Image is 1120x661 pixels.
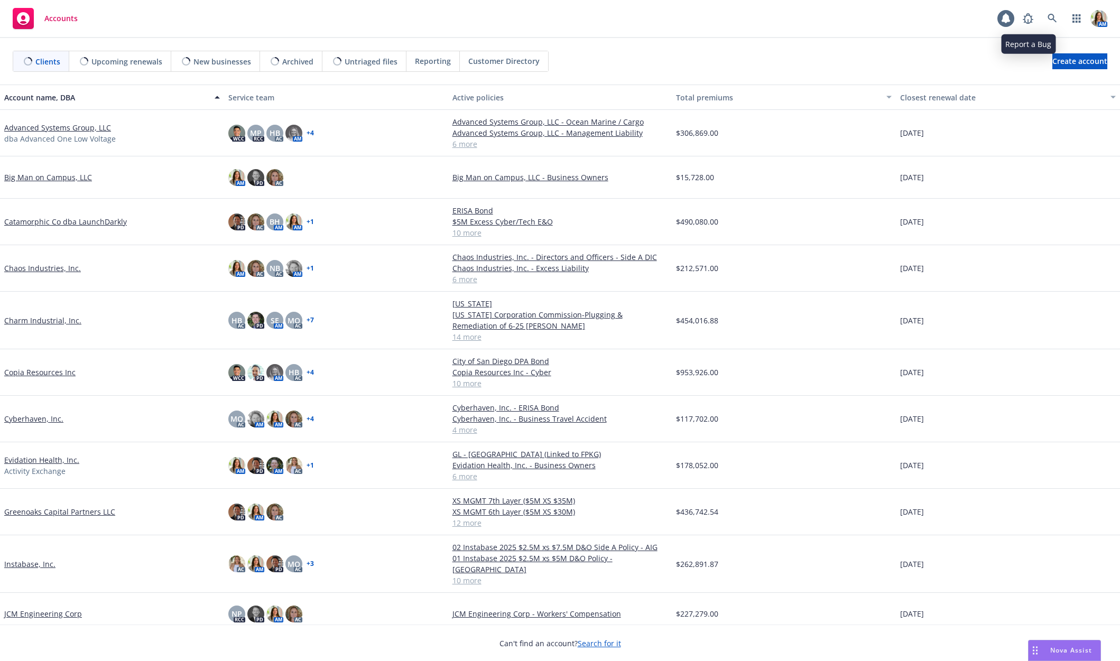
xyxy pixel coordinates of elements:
a: Big Man on Campus, LLC [4,172,92,183]
img: photo [1090,10,1107,27]
img: photo [228,260,245,277]
a: 10 more [452,575,668,586]
span: [DATE] [900,413,924,424]
span: MP [250,127,262,138]
img: photo [266,457,283,474]
a: + 3 [307,561,314,567]
a: Chaos Industries, Inc. - Excess Liability [452,263,668,274]
img: photo [266,411,283,427]
a: + 4 [307,130,314,136]
a: City of San Diego DPA Bond [452,356,668,367]
span: HB [232,315,242,326]
span: $953,926.00 [676,367,718,378]
div: Active policies [452,92,668,103]
span: [DATE] [900,263,924,274]
a: Accounts [8,4,82,33]
span: [DATE] [900,127,924,138]
a: 6 more [452,138,668,150]
span: [DATE] [900,558,924,570]
span: $436,742.54 [676,506,718,517]
a: 12 more [452,517,668,528]
span: dba Advanced One Low Voltage [4,133,116,144]
span: $178,052.00 [676,460,718,471]
button: Nova Assist [1028,640,1101,661]
a: Copia Resources Inc - Cyber [452,367,668,378]
a: 10 more [452,227,668,238]
img: photo [247,411,264,427]
a: 14 more [452,331,668,342]
span: Accounts [44,14,78,23]
img: photo [285,457,302,474]
span: Clients [35,56,60,67]
span: Activity Exchange [4,466,66,477]
img: photo [228,457,245,474]
a: JCM Engineering Corp - Workers' Compensation [452,608,668,619]
span: MQ [230,413,243,424]
img: photo [247,606,264,622]
span: $227,279.00 [676,608,718,619]
a: Advanced Systems Group, LLC [4,122,111,133]
span: New businesses [193,56,251,67]
a: Big Man on Campus, LLC - Business Owners [452,172,668,183]
span: [DATE] [900,172,924,183]
span: MQ [288,558,300,570]
img: photo [266,504,283,520]
span: Can't find an account? [499,638,621,649]
button: Closest renewal date [896,85,1120,110]
span: MQ [288,315,300,326]
img: photo [285,260,302,277]
span: HB [270,127,280,138]
span: Create account [1052,51,1107,71]
a: Charm Industrial, Inc. [4,315,81,326]
a: XS MGMT 6th Layer ($5M XS $30M) [452,506,668,517]
div: Closest renewal date [900,92,1104,103]
span: Upcoming renewals [91,56,162,67]
span: [DATE] [900,506,924,517]
a: Copia Resources Inc [4,367,76,378]
button: Total premiums [672,85,896,110]
a: Switch app [1066,8,1087,29]
span: Archived [282,56,313,67]
button: Service team [224,85,448,110]
a: Cyberhaven, Inc. - ERISA Bond [452,402,668,413]
span: [DATE] [900,216,924,227]
a: 4 more [452,424,668,435]
span: $15,728.00 [676,172,714,183]
span: [DATE] [900,315,924,326]
span: $454,016.88 [676,315,718,326]
a: XS MGMT 7th Layer ($5M XS $35M) [452,495,668,506]
div: Account name, DBA [4,92,208,103]
img: photo [228,364,245,381]
img: photo [247,504,264,520]
a: Catamorphic Co dba LaunchDarkly [4,216,127,227]
span: [DATE] [900,608,924,619]
img: photo [247,555,264,572]
span: [DATE] [900,367,924,378]
a: Report a Bug [1017,8,1039,29]
a: 6 more [452,274,668,285]
img: photo [247,260,264,277]
img: photo [266,555,283,572]
span: NB [270,263,280,274]
a: Evidation Health, Inc. - Business Owners [452,460,668,471]
a: [US_STATE] Corporation Commission-Plugging & Remediation of 6-25 [PERSON_NAME] [452,309,668,331]
button: Active policies [448,85,672,110]
a: + 1 [307,219,314,225]
a: 01 Instabase 2025 $2.5M xs $5M D&O Policy - [GEOGRAPHIC_DATA] [452,553,668,575]
span: Reporting [415,55,451,67]
a: Instabase, Inc. [4,558,55,570]
a: Search [1042,8,1063,29]
a: 10 more [452,378,668,389]
span: [DATE] [900,460,924,471]
a: + 7 [307,317,314,323]
img: photo [247,169,264,186]
a: Advanced Systems Group, LLC - Ocean Marine / Cargo [452,116,668,127]
span: Customer Directory [468,55,540,67]
a: Cyberhaven, Inc. - Business Travel Accident [452,413,668,424]
img: photo [228,125,245,142]
img: photo [247,312,264,329]
img: photo [228,169,245,186]
a: Search for it [578,638,621,648]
